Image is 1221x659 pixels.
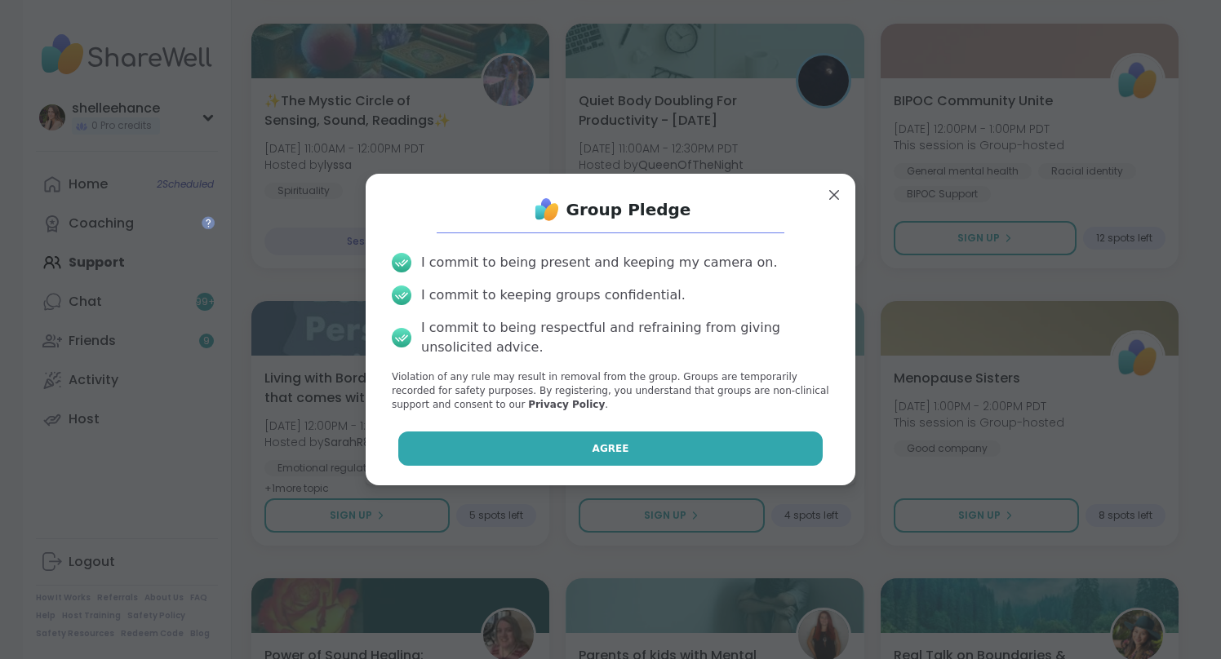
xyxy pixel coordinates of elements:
[392,370,829,411] p: Violation of any rule may result in removal from the group. Groups are temporarily recorded for s...
[421,318,829,357] div: I commit to being respectful and refraining from giving unsolicited advice.
[421,285,686,305] div: I commit to keeping groups confidential.
[398,431,824,466] button: Agree
[202,216,215,229] iframe: Spotlight
[528,399,605,410] a: Privacy Policy
[593,441,629,456] span: Agree
[566,198,691,221] h1: Group Pledge
[421,253,777,272] div: I commit to being present and keeping my camera on.
[531,193,563,226] img: ShareWell Logo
